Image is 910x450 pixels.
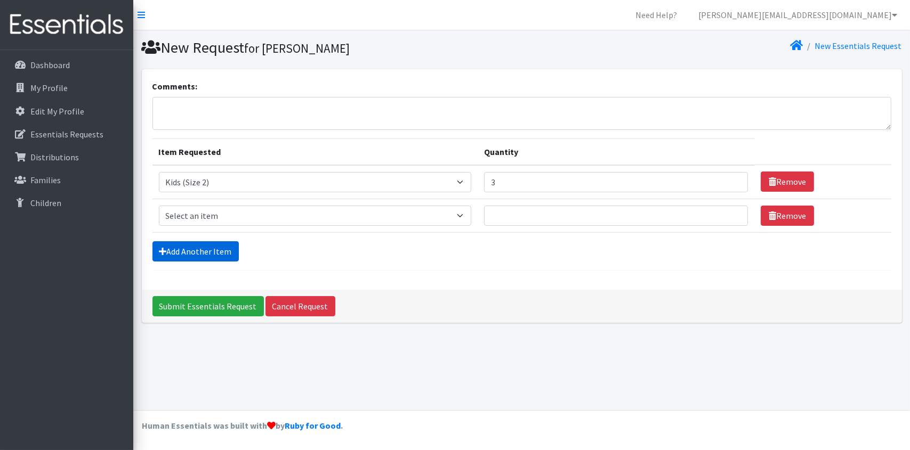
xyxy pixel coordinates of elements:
a: Essentials Requests [4,124,129,145]
p: Essentials Requests [30,129,103,140]
a: Children [4,192,129,214]
a: Remove [761,171,814,192]
th: Quantity [478,138,754,165]
p: Edit My Profile [30,106,84,117]
a: New Essentials Request [815,40,902,51]
p: My Profile [30,83,68,93]
p: Families [30,175,61,185]
label: Comments: [152,80,198,93]
th: Item Requested [152,138,478,165]
a: Ruby for Good [285,420,341,431]
a: Need Help? [627,4,686,26]
a: Cancel Request [265,296,335,316]
p: Distributions [30,152,79,162]
a: My Profile [4,77,129,99]
small: for [PERSON_NAME] [245,40,350,56]
p: Dashboard [30,60,70,70]
h1: New Request [142,38,518,57]
a: Remove [761,206,814,226]
strong: Human Essentials was built with by . [142,420,343,431]
img: HumanEssentials [4,7,129,43]
a: [PERSON_NAME][EMAIL_ADDRESS][DOMAIN_NAME] [690,4,906,26]
a: Add Another Item [152,241,239,261]
a: Dashboard [4,54,129,76]
a: Edit My Profile [4,101,129,122]
a: Distributions [4,146,129,168]
p: Children [30,198,61,208]
a: Families [4,169,129,191]
input: Submit Essentials Request [152,296,264,316]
